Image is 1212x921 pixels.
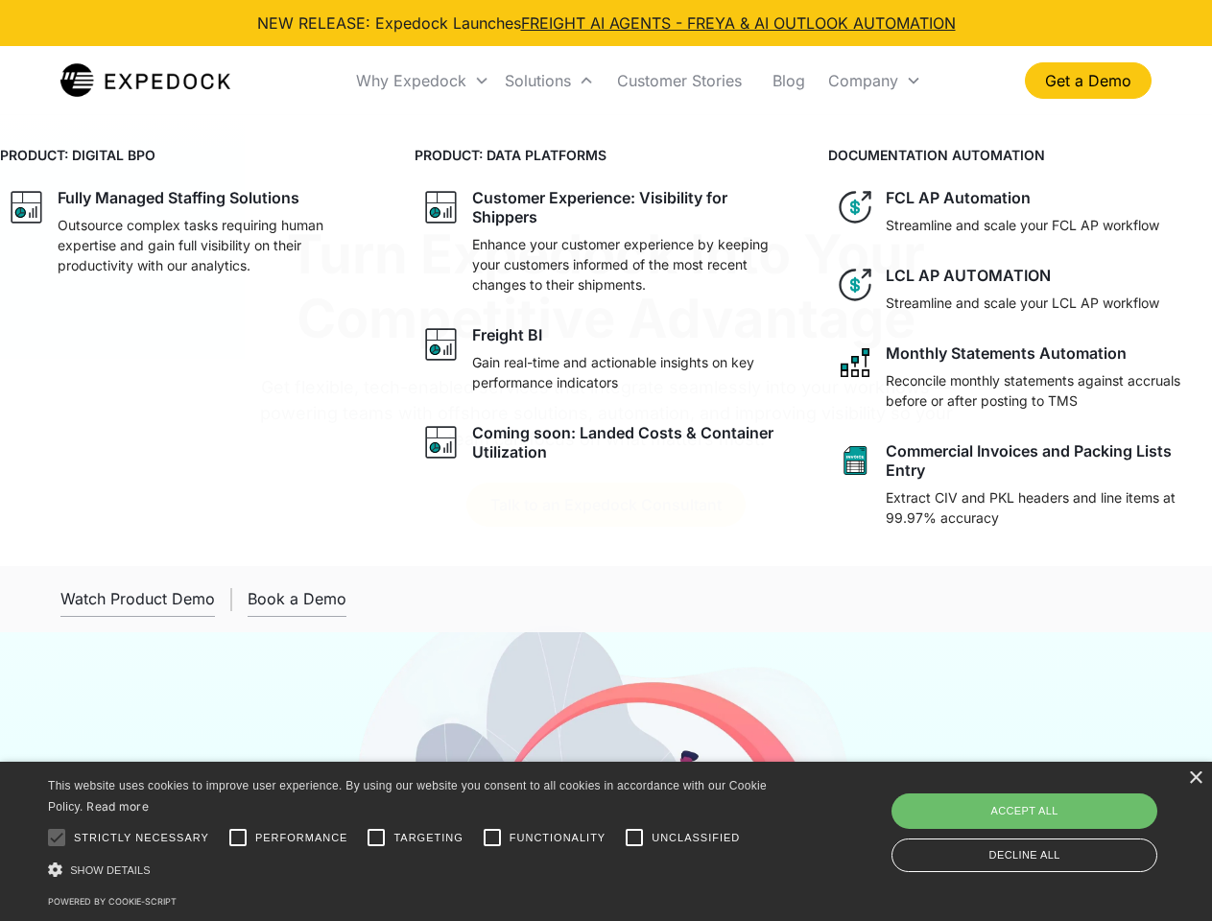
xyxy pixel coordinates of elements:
[48,896,177,907] a: Powered by cookie-script
[886,441,1204,480] div: Commercial Invoices and Packing Lists Entry
[828,71,898,90] div: Company
[886,293,1159,313] p: Streamline and scale your LCL AP workflow
[892,714,1212,921] iframe: Chat Widget
[60,61,230,100] a: home
[86,799,149,814] a: Read more
[255,830,348,846] span: Performance
[48,779,767,815] span: This website uses cookies to improve user experience. By using our website you consent to all coo...
[415,415,798,469] a: graph iconComing soon: Landed Costs & Container Utilization
[886,215,1159,235] p: Streamline and scale your FCL AP workflow
[886,188,1031,207] div: FCL AP Automation
[58,188,299,207] div: Fully Managed Staffing Solutions
[652,830,740,846] span: Unclassified
[422,423,461,461] img: graph icon
[828,145,1212,165] h4: DOCUMENTATION AUTOMATION
[422,325,461,364] img: graph icon
[828,336,1212,418] a: network like iconMonthly Statements AutomationReconcile monthly statements against accruals befor...
[248,589,346,608] div: Book a Demo
[820,48,929,113] div: Company
[602,48,757,113] a: Customer Stories
[497,48,602,113] div: Solutions
[828,434,1212,535] a: sheet iconCommercial Invoices and Packing Lists EntryExtract CIV and PKL headers and line items a...
[48,860,773,880] div: Show details
[836,188,874,226] img: dollar icon
[60,589,215,608] div: Watch Product Demo
[74,830,209,846] span: Strictly necessary
[472,234,791,295] p: Enhance your customer experience by keeping your customers informed of the most recent changes to...
[415,318,798,400] a: graph iconFreight BIGain real-time and actionable insights on key performance indicators
[8,188,46,226] img: graph icon
[828,180,1212,243] a: dollar iconFCL AP AutomationStreamline and scale your FCL AP workflow
[415,145,798,165] h4: PRODUCT: DATA PLATFORMS
[510,830,606,846] span: Functionality
[836,343,874,382] img: network like icon
[836,266,874,304] img: dollar icon
[886,370,1204,411] p: Reconcile monthly statements against accruals before or after posting to TMS
[886,266,1051,285] div: LCL AP AUTOMATION
[836,441,874,480] img: sheet icon
[257,12,956,35] div: NEW RELEASE: Expedock Launches
[472,352,791,392] p: Gain real-time and actionable insights on key performance indicators
[886,343,1127,363] div: Monthly Statements Automation
[521,13,956,33] a: FREIGHT AI AGENTS - FREYA & AI OUTLOOK AUTOMATION
[472,188,791,226] div: Customer Experience: Visibility for Shippers
[472,423,791,461] div: Coming soon: Landed Costs & Container Utilization
[422,188,461,226] img: graph icon
[505,71,571,90] div: Solutions
[472,325,542,344] div: Freight BI
[70,864,151,876] span: Show details
[58,215,376,275] p: Outsource complex tasks requiring human expertise and gain full visibility on their productivity ...
[60,581,215,617] a: open lightbox
[393,830,463,846] span: Targeting
[248,581,346,617] a: Book a Demo
[1025,62,1152,99] a: Get a Demo
[757,48,820,113] a: Blog
[886,487,1204,528] p: Extract CIV and PKL headers and line items at 99.97% accuracy
[356,71,466,90] div: Why Expedock
[828,258,1212,320] a: dollar iconLCL AP AUTOMATIONStreamline and scale your LCL AP workflow
[415,180,798,302] a: graph iconCustomer Experience: Visibility for ShippersEnhance your customer experience by keeping...
[60,61,230,100] img: Expedock Logo
[348,48,497,113] div: Why Expedock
